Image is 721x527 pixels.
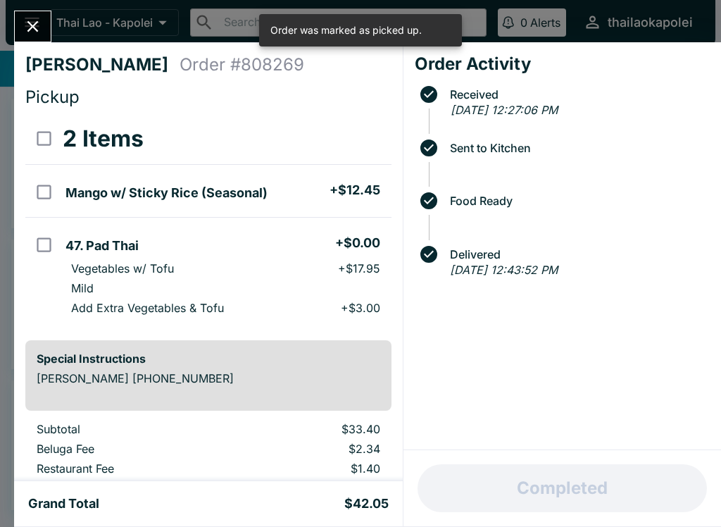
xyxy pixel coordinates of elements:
h5: + $12.45 [330,182,380,199]
h5: Mango w/ Sticky Rice (Seasonal) [65,185,268,201]
p: Mild [71,281,94,295]
h6: Special Instructions [37,352,380,366]
h5: 47. Pad Thai [65,237,139,254]
p: $1.40 [242,461,380,476]
span: Pickup [25,87,80,107]
p: [PERSON_NAME] [PHONE_NUMBER] [37,371,380,385]
em: [DATE] 12:43:52 PM [450,263,558,277]
h5: $42.05 [344,495,389,512]
h4: Order # 808269 [180,54,304,75]
h5: + $0.00 [335,235,380,252]
p: + $17.95 [338,261,380,275]
span: Received [443,88,710,101]
h4: Order Activity [415,54,710,75]
p: Restaurant Fee [37,461,219,476]
table: orders table [25,113,391,329]
p: + $3.00 [341,301,380,315]
h4: [PERSON_NAME] [25,54,180,75]
div: Order was marked as picked up. [270,18,422,42]
span: Food Ready [443,194,710,207]
h3: 2 Items [63,125,144,153]
button: Close [15,11,51,42]
span: Sent to Kitchen [443,142,710,154]
h5: Grand Total [28,495,99,512]
p: $2.34 [242,442,380,456]
p: Subtotal [37,422,219,436]
table: orders table [25,422,391,521]
p: $33.40 [242,422,380,436]
span: Delivered [443,248,710,261]
p: Vegetables w/ Tofu [71,261,174,275]
p: Add Extra Vegetables & Tofu [71,301,224,315]
p: Beluga Fee [37,442,219,456]
em: [DATE] 12:27:06 PM [451,103,558,117]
